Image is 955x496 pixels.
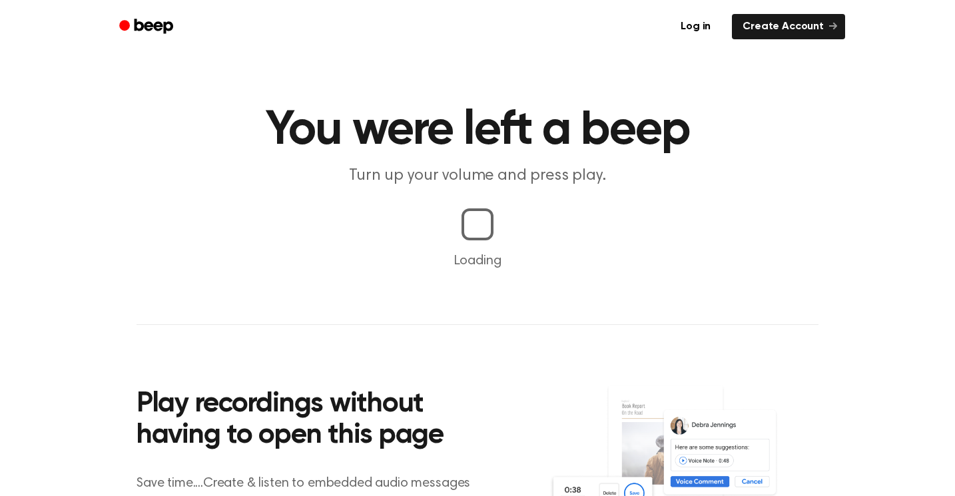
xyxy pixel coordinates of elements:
p: Turn up your volume and press play. [222,165,733,187]
h2: Play recordings without having to open this page [137,389,495,452]
a: Beep [110,14,185,40]
a: Log in [667,11,724,42]
a: Create Account [732,14,845,39]
p: Loading [16,251,939,271]
h1: You were left a beep [137,107,818,154]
